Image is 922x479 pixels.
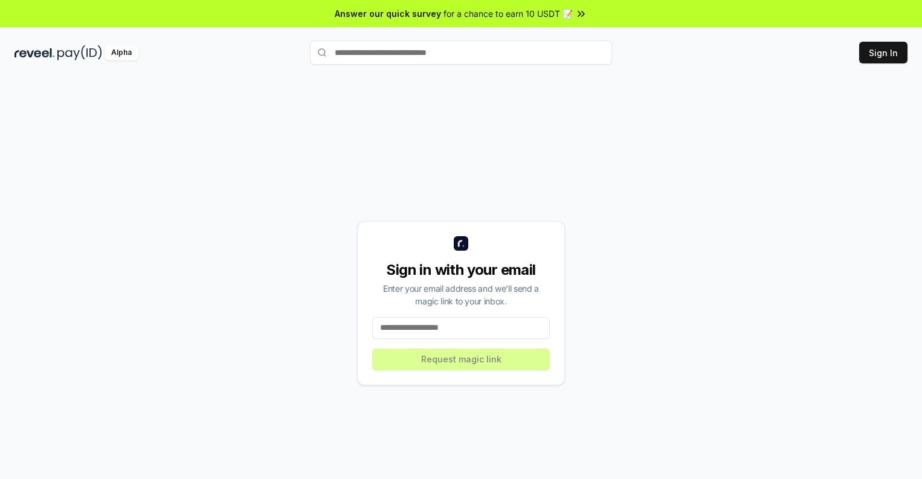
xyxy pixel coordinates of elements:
[57,45,102,60] img: pay_id
[335,7,441,20] span: Answer our quick survey
[859,42,907,63] button: Sign In
[105,45,138,60] div: Alpha
[454,236,468,251] img: logo_small
[15,45,55,60] img: reveel_dark
[372,282,550,307] div: Enter your email address and we’ll send a magic link to your inbox.
[372,260,550,280] div: Sign in with your email
[443,7,573,20] span: for a chance to earn 10 USDT 📝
